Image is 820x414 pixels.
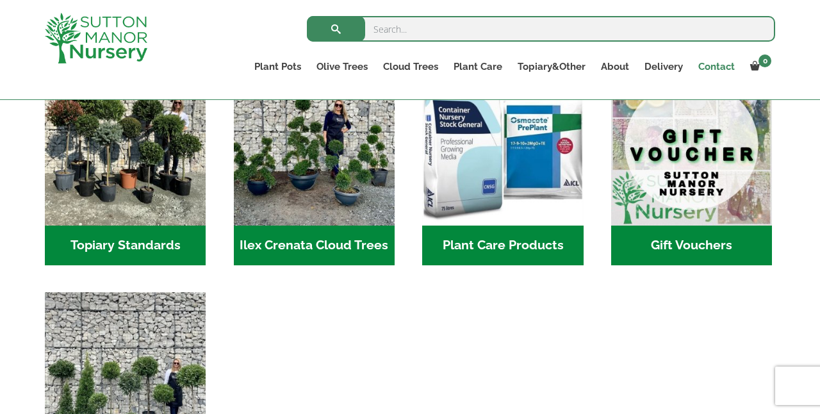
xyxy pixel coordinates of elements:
[446,58,510,76] a: Plant Care
[611,226,772,265] h2: Gift Vouchers
[247,58,309,76] a: Plant Pots
[742,58,775,76] a: 0
[758,54,771,67] span: 0
[611,65,772,265] a: Visit product category Gift Vouchers
[422,226,583,265] h2: Plant Care Products
[422,65,583,265] a: Visit product category Plant Care Products
[45,65,206,226] img: Home - IMG 5223
[611,65,772,226] img: Home - MAIN
[234,226,395,265] h2: Ilex Crenata Cloud Trees
[593,58,637,76] a: About
[422,65,583,226] img: Home - food and soil
[637,58,691,76] a: Delivery
[691,58,742,76] a: Contact
[510,58,593,76] a: Topiary&Other
[375,58,446,76] a: Cloud Trees
[234,65,395,226] img: Home - 9CE163CB 973F 4905 8AD5 A9A890F87D43
[45,13,147,63] img: logo
[307,16,775,42] input: Search...
[45,65,206,265] a: Visit product category Topiary Standards
[309,58,375,76] a: Olive Trees
[45,226,206,265] h2: Topiary Standards
[234,65,395,265] a: Visit product category Ilex Crenata Cloud Trees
